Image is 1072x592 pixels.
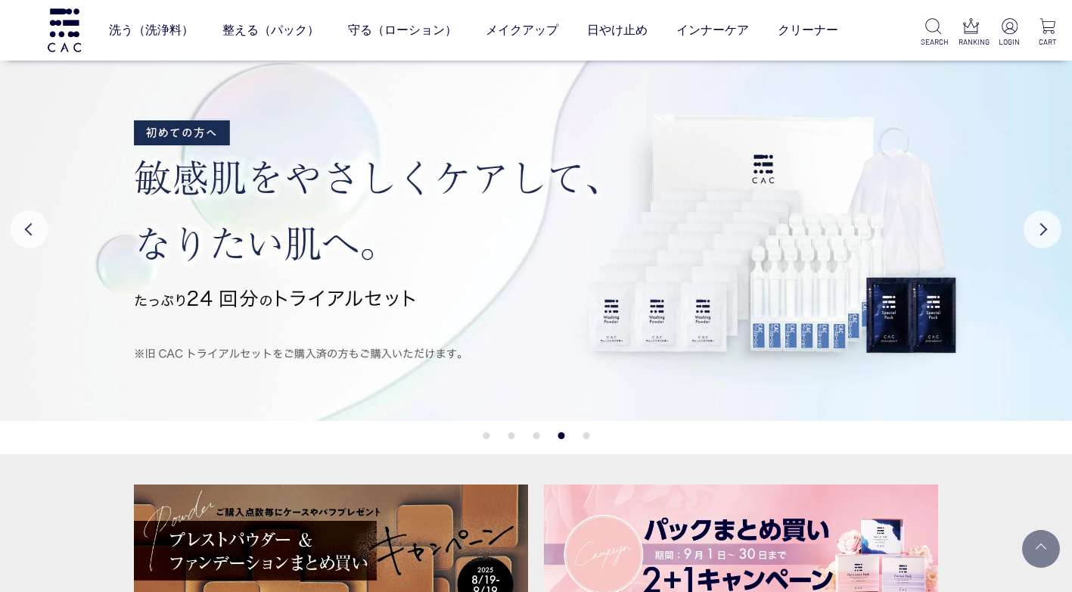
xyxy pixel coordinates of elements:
[348,9,457,51] a: 守る（ローション）
[508,432,514,439] button: 2 of 5
[533,432,539,439] button: 3 of 5
[1036,18,1060,48] a: CART
[483,432,489,439] button: 1 of 5
[676,9,749,51] a: インナーケア
[11,210,48,248] button: Previous
[997,18,1021,48] a: LOGIN
[1024,210,1061,248] button: Next
[959,36,983,48] p: RANKING
[778,9,838,51] a: クリーナー
[486,9,558,51] a: メイクアップ
[921,36,945,48] p: SEARCH
[1036,36,1060,48] p: CART
[921,18,945,48] a: SEARCH
[587,9,648,51] a: 日やけ止め
[222,9,319,51] a: 整える（パック）
[558,432,564,439] button: 4 of 5
[45,8,83,51] img: logo
[959,18,983,48] a: RANKING
[997,36,1021,48] p: LOGIN
[583,432,589,439] button: 5 of 5
[109,9,194,51] a: 洗う（洗浄料）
